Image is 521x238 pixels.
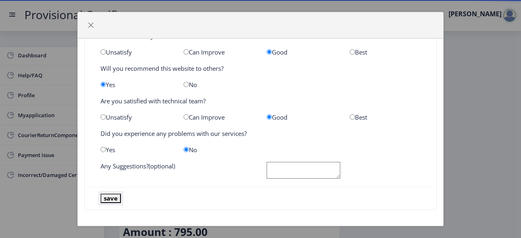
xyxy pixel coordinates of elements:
[94,162,260,180] div: Any Suggestions?(optional)
[101,194,121,203] button: save
[344,48,427,56] div: Best
[94,64,427,72] div: Will you recommend this website to others?
[177,113,260,121] div: Can Improve
[94,113,177,121] div: Unsatisfy
[260,113,344,121] div: Good
[94,129,427,138] div: Did you experience any problems with our services?
[177,48,260,56] div: Can Improve
[260,48,344,56] div: Good
[94,48,177,56] div: Unsatisfy
[177,81,260,89] div: No
[94,81,177,89] div: Yes
[94,97,427,105] div: Are you satisfied with technical team?
[177,146,260,154] div: No
[94,146,177,154] div: Yes
[344,113,427,121] div: Best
